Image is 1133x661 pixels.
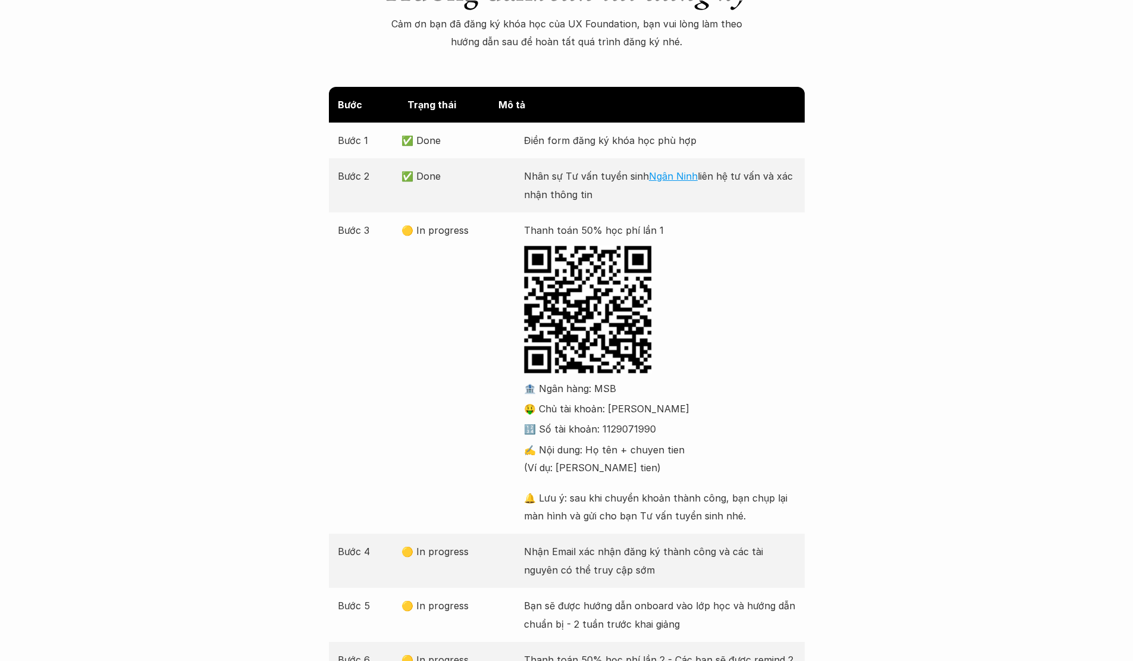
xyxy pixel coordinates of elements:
[338,99,362,111] strong: Bước
[498,99,525,111] strong: Mô tả
[524,489,796,525] p: 🔔 Lưu ý: sau khi chuyển khoản thành công, bạn chụp lại màn hình và gửi cho bạn Tư vấn tuyển sinh ...
[401,543,518,560] p: 🟡 In progress
[524,543,796,579] p: Nhận Email xác nhận đăng ký thành công và các tài nguyên có thể truy cập sớm
[524,131,796,149] p: Điền form đăng ký khóa học phù hợp
[649,170,698,182] a: Ngân Ninh
[524,380,796,397] p: 🏦 Ngân hàng: MSB
[388,15,745,51] p: Cảm ơn bạn đã đăng ký khóa học của UX Foundation, bạn vui lòng làm theo hướng dẫn sau để hoàn tất...
[338,543,396,560] p: Bước 4
[524,221,796,239] p: Thanh toán 50% học phí lần 1
[338,221,396,239] p: Bước 3
[524,597,796,633] p: Bạn sẽ được hướng dẫn onboard vào lớp học và hướng dẫn chuẩn bị - 2 tuần trước khai giảng
[401,167,518,185] p: ✅ Done
[338,167,396,185] p: Bước 2
[401,131,518,149] p: ✅ Done
[524,441,796,477] p: ✍️ Nội dung: Họ tên + chuyen tien (Ví dụ: [PERSON_NAME] tien)
[524,420,796,438] p: 🔢 Số tài khoản: 1129071990
[407,99,456,111] strong: Trạng thái
[338,131,396,149] p: Bước 1
[524,167,796,203] p: Nhân sự Tư vấn tuyển sinh liên hệ tư vấn và xác nhận thông tin
[338,597,396,615] p: Bước 5
[401,597,518,615] p: 🟡 In progress
[401,221,518,239] p: 🟡 In progress
[524,400,796,418] p: 🤑 Chủ tài khoản: [PERSON_NAME]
